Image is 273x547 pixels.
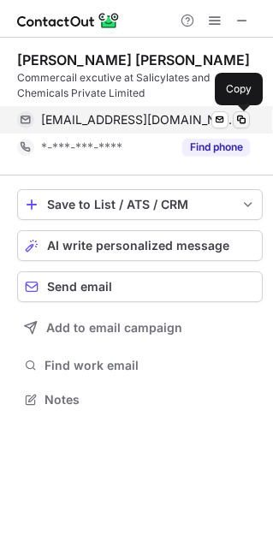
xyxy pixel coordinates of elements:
span: [EMAIL_ADDRESS][DOMAIN_NAME] [41,112,237,128]
div: Save to List / ATS / CRM [47,198,233,211]
button: Send email [17,271,263,302]
button: save-profile-one-click [17,189,263,220]
button: Reveal Button [182,139,250,156]
span: AI write personalized message [47,239,229,253]
button: AI write personalized message [17,230,263,261]
div: [PERSON_NAME] [PERSON_NAME] [17,51,250,68]
img: ContactOut v5.3.10 [17,10,120,31]
div: Commercail excutive at Salicylates and Chemicals Private Limited [17,70,263,101]
span: Send email [47,280,112,294]
button: Find work email [17,354,263,378]
span: Add to email campaign [46,321,182,335]
button: Add to email campaign [17,312,263,343]
button: Notes [17,388,263,412]
span: Notes [45,392,256,407]
span: Find work email [45,358,256,373]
